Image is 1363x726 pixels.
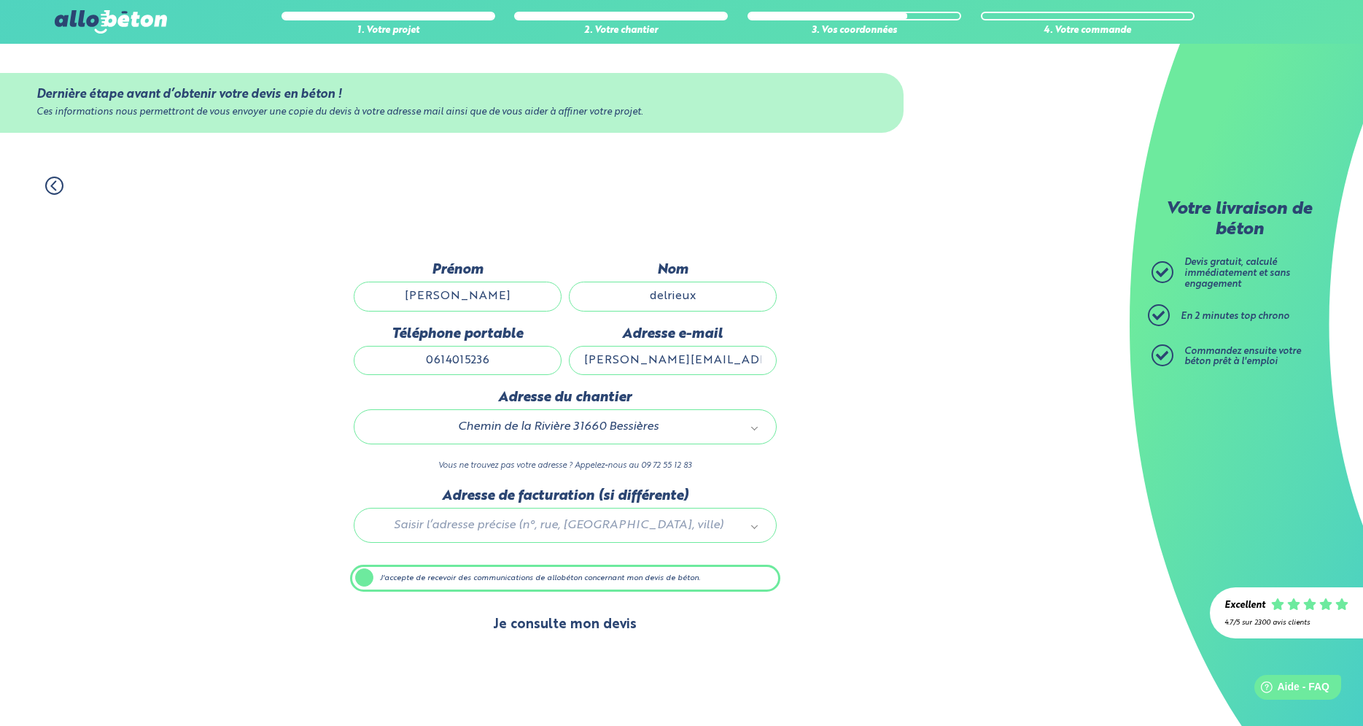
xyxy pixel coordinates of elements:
label: Adresse e-mail [569,326,777,342]
iframe: Help widget launcher [1233,669,1347,710]
label: Prénom [354,262,562,278]
input: Quel est votre prénom ? [354,282,562,311]
div: 1. Votre projet [281,26,495,36]
a: Chemin de la Rivière 31660 Bessières [369,417,761,436]
label: J'accepte de recevoir des communications de allobéton concernant mon devis de béton. [350,565,780,592]
label: Téléphone portable [354,326,562,342]
p: Vous ne trouvez pas votre adresse ? Appelez-nous au 09 72 55 12 83 [354,459,777,473]
input: ex : 0642930817 [354,346,562,375]
label: Adresse du chantier [354,390,777,406]
input: ex : contact@allobeton.fr [569,346,777,375]
input: Quel est votre nom de famille ? [569,282,777,311]
label: Nom [569,262,777,278]
span: En 2 minutes top chrono [1181,312,1289,321]
p: Votre livraison de béton [1155,200,1323,240]
span: Chemin de la Rivière 31660 Bessières [375,417,742,436]
img: allobéton [55,10,167,34]
span: Commandez ensuite votre béton prêt à l'emploi [1184,347,1301,367]
div: Ces informations nous permettront de vous envoyer une copie du devis à votre adresse mail ainsi q... [36,107,868,118]
div: Excellent [1224,601,1265,611]
div: Dernière étape avant d’obtenir votre devis en béton ! [36,88,868,101]
button: Je consulte mon devis [478,606,651,644]
div: 4. Votre commande [981,26,1195,36]
div: 3. Vos coordonnées [747,26,961,36]
div: 2. Votre chantier [514,26,728,36]
span: Devis gratuit, calculé immédiatement et sans engagement [1184,258,1290,288]
div: 4.7/5 sur 2300 avis clients [1224,619,1348,627]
